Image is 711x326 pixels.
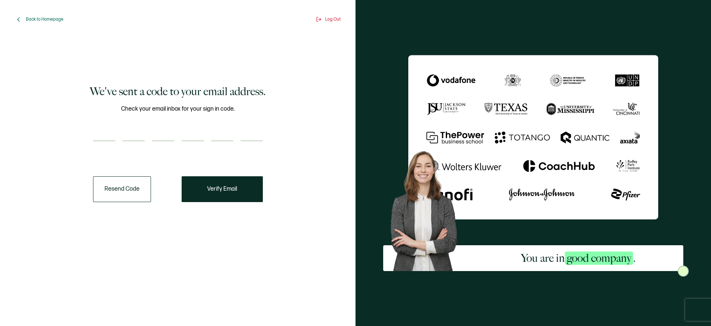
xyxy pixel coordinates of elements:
[521,251,636,266] h2: You are in .
[121,104,235,114] span: Check your email inbox for your sign in code.
[383,145,473,271] img: Sertifier Signup - You are in <span class="strong-h">good company</span>. Hero
[325,17,341,22] span: Log Out
[90,84,266,99] h1: We've sent a code to your email address.
[93,176,151,202] button: Resend Code
[182,176,263,202] button: Verify Email
[565,252,633,265] span: good company
[207,186,237,192] span: Verify Email
[408,55,658,220] img: Sertifier We've sent a code to your email address.
[584,243,711,326] iframe: Chat Widget
[26,17,63,22] span: Back to Homepage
